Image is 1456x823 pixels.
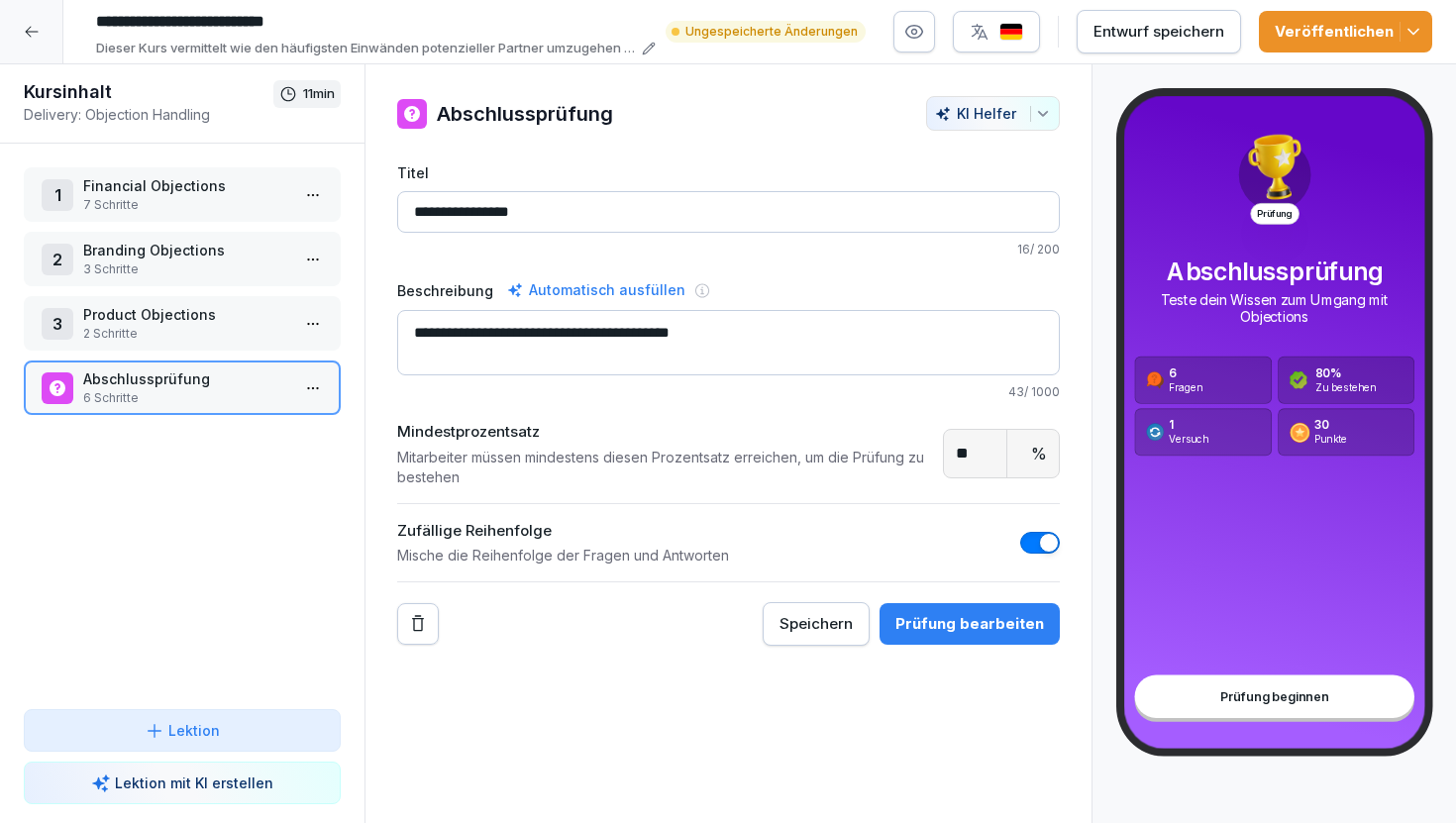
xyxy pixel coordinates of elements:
[83,260,289,278] p: 3 Schritte
[397,162,1060,183] label: Titel
[83,196,289,214] p: 7 Schritte
[83,325,289,343] p: 2 Schritte
[83,240,289,260] p: Branding Objections
[24,167,341,222] div: 1Financial Objections7 Schritte
[763,602,870,646] button: Speichern
[1313,418,1346,432] p: 30
[935,105,1051,122] div: KI Helfer
[999,23,1023,42] img: de.svg
[397,280,493,301] label: Beschreibung
[1259,11,1432,52] button: Veröffentlichen
[1236,129,1312,205] img: trophy.png
[83,368,289,389] p: Abschlussprüfung
[397,448,933,487] p: Mitarbeiter müssen mindestens diesen Prozentsatz erreichen, um die Prüfung zu bestehen
[1077,10,1241,53] button: Entwurf speichern
[926,96,1060,131] button: KI Helfer
[397,520,729,543] p: Zufällige Reihenfolge
[24,80,273,104] h1: Kursinhalt
[397,421,933,444] p: Mindestprozentsatz
[1146,423,1165,442] img: assessment_attempt.svg
[1289,422,1309,443] img: assessment_coin.svg
[83,304,289,325] p: Product Objections
[1093,21,1224,43] div: Entwurf speichern
[397,383,1060,401] p: 43 / 1000
[1314,366,1376,380] p: 80 %
[397,603,439,645] button: Remove
[96,39,636,58] p: Dieser Kurs vermittelt wie den häufigsten Einwänden potenzieller Partner umzugehen und diese erfo...
[1314,380,1376,394] p: Zu bestehen
[1249,203,1299,225] p: Prüfung
[115,772,273,793] p: Lektion mit KI erstellen
[24,104,273,125] p: Delivery: Objection Handling
[397,241,1060,258] p: 16 / 200
[42,179,73,211] div: 1
[880,603,1060,645] button: Prüfung bearbeiten
[1134,292,1413,326] p: Teste dein Wissen zum Umgang mit Objections
[503,278,689,302] div: Automatisch ausfüllen
[1169,432,1208,446] p: Versuch
[24,762,341,804] button: Lektion mit KI erstellen
[944,430,1007,477] input: Passing Score
[1146,370,1165,389] img: assessment_question.svg
[1313,432,1346,446] p: Punkte
[1169,366,1202,380] p: 6
[1289,370,1307,389] img: assessment_check.svg
[24,709,341,752] button: Lektion
[303,84,335,104] p: 11 min
[685,23,858,41] p: Ungespeicherte Änderungen
[1169,380,1202,394] p: Fragen
[780,613,853,635] div: Speichern
[1275,21,1416,43] div: Veröffentlichen
[83,389,289,407] p: 6 Schritte
[168,720,220,741] p: Lektion
[42,308,73,340] div: 3
[1134,675,1413,718] div: Prüfung beginnen
[24,360,341,415] div: Abschlussprüfung6 Schritte
[24,296,341,351] div: 3Product Objections2 Schritte
[437,99,613,129] h1: Abschlussprüfung
[1134,258,1413,286] p: Abschlussprüfung
[895,613,1044,635] div: Prüfung bearbeiten
[83,175,289,196] p: Financial Objections
[1169,418,1208,432] p: 1
[1007,430,1071,477] div: %
[42,244,73,275] div: 2
[397,546,729,566] p: Mische die Reihenfolge der Fragen und Antworten
[24,232,341,286] div: 2Branding Objections3 Schritte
